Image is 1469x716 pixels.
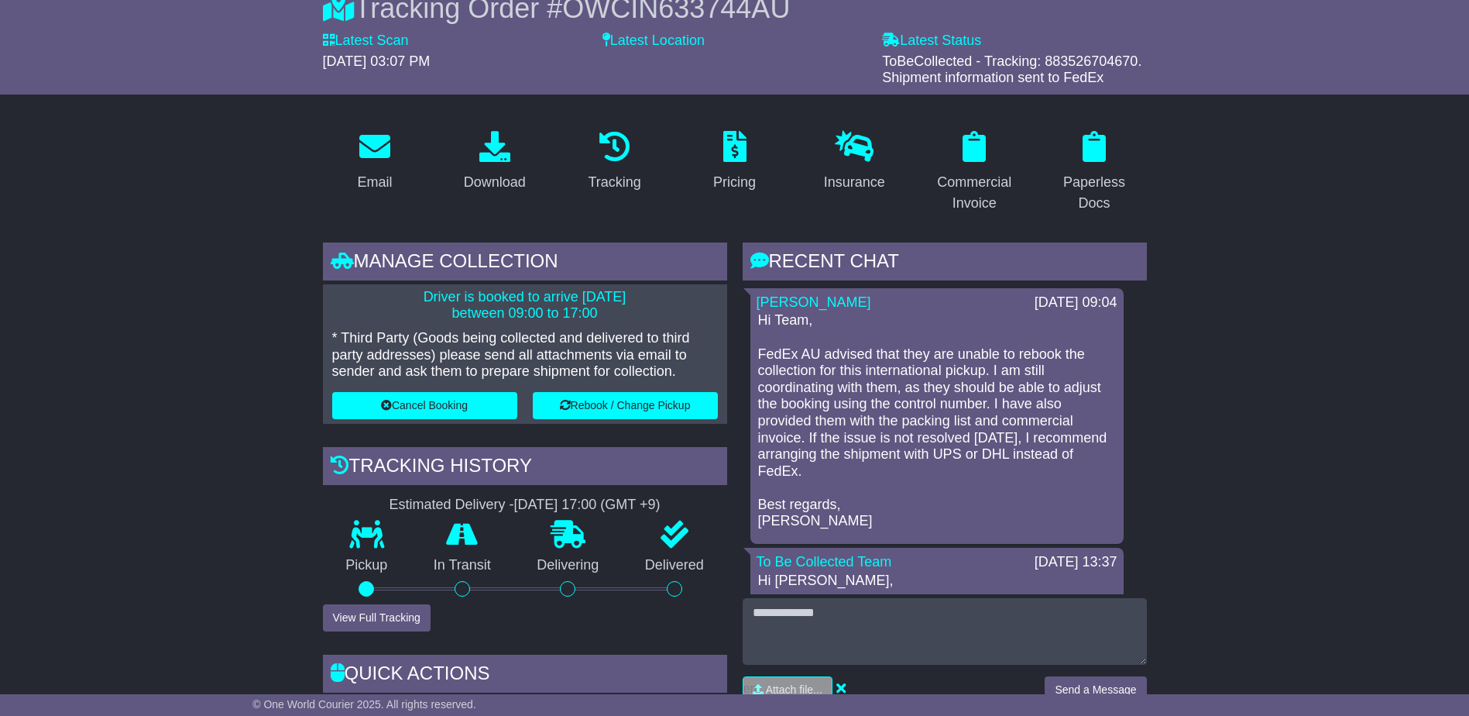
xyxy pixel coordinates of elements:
p: In Transit [410,557,514,574]
div: Quick Actions [323,655,727,697]
span: [DATE] 03:07 PM [323,53,431,69]
div: [DATE] 13:37 [1035,554,1117,571]
div: Manage collection [323,243,727,284]
a: To Be Collected Team [757,554,892,570]
a: Email [347,126,402,198]
a: Pricing [703,126,766,198]
a: Download [454,126,536,198]
a: [PERSON_NAME] [757,294,871,310]
a: Insurance [814,126,895,198]
button: Rebook / Change Pickup [533,392,718,419]
div: Tracking history [323,447,727,489]
label: Latest Location [602,33,705,50]
p: Driver is booked to arrive [DATE] between 09:00 to 17:00 [332,289,718,322]
div: Tracking [588,172,640,193]
p: Hi [PERSON_NAME], [758,573,1116,590]
p: Pickup [323,557,411,574]
p: Delivered [622,557,727,574]
p: Hi Team, FedEx AU advised that they are unable to rebook the collection for this international pi... [758,312,1116,530]
button: Cancel Booking [332,392,517,419]
div: Paperless Docs [1052,172,1137,214]
label: Latest Scan [323,33,409,50]
div: Email [357,172,392,193]
div: Pricing [713,172,756,193]
div: Estimated Delivery - [323,497,727,514]
p: Delivering [514,557,623,574]
label: Latest Status [882,33,981,50]
div: [DATE] 17:00 (GMT +9) [514,497,661,514]
a: Commercial Invoice [922,126,1027,219]
span: © One World Courier 2025. All rights reserved. [252,698,476,711]
div: [DATE] 09:04 [1035,294,1117,312]
button: Send a Message [1045,676,1146,704]
span: ToBeCollected - Tracking: 883526704670. Shipment information sent to FedEx [882,53,1141,86]
div: Commercial Invoice [932,172,1017,214]
a: Paperless Docs [1042,126,1147,219]
a: Tracking [578,126,650,198]
button: View Full Tracking [323,604,431,632]
div: RECENT CHAT [743,243,1147,284]
div: Insurance [824,172,885,193]
div: Download [464,172,526,193]
p: * Third Party (Goods being collected and delivered to third party addresses) please send all atta... [332,330,718,380]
